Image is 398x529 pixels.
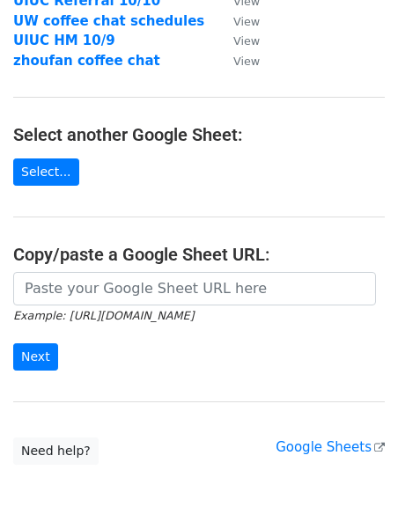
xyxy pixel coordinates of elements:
input: Next [13,343,58,371]
a: View [216,13,260,29]
a: View [216,33,260,48]
small: View [233,34,260,48]
input: Paste your Google Sheet URL here [13,272,376,305]
a: Google Sheets [276,439,385,455]
h4: Copy/paste a Google Sheet URL: [13,244,385,265]
a: View [216,53,260,69]
a: UIUC HM 10/9 [13,33,115,48]
small: Example: [URL][DOMAIN_NAME] [13,309,194,322]
a: Select... [13,158,79,186]
small: View [233,55,260,68]
a: zhoufan coffee chat [13,53,160,69]
iframe: Chat Widget [310,445,398,529]
small: View [233,15,260,28]
a: Need help? [13,437,99,465]
a: UW coffee chat schedules [13,13,204,29]
h4: Select another Google Sheet: [13,124,385,145]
